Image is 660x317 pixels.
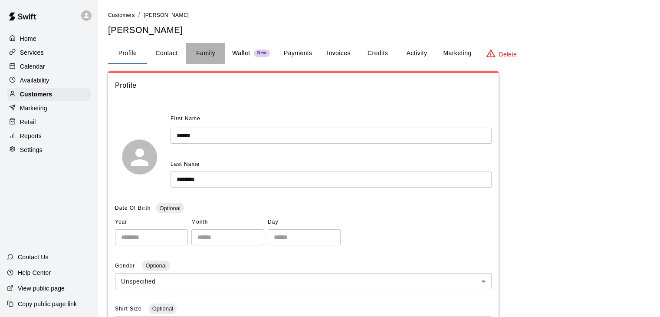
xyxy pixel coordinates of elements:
[20,104,47,112] p: Marketing
[436,43,478,64] button: Marketing
[144,12,189,18] span: [PERSON_NAME]
[108,43,650,64] div: basic tabs example
[115,215,188,229] span: Year
[115,80,492,91] span: Profile
[115,263,137,269] span: Gender
[115,205,151,211] span: Date Of Birth
[20,62,45,71] p: Calendar
[147,43,186,64] button: Contact
[108,43,147,64] button: Profile
[138,10,140,20] li: /
[397,43,436,64] button: Activity
[268,215,341,229] span: Day
[18,253,49,261] p: Contact Us
[20,132,42,140] p: Reports
[186,43,225,64] button: Family
[277,43,319,64] button: Payments
[18,300,77,308] p: Copy public page link
[7,116,91,129] a: Retail
[20,34,36,43] p: Home
[7,143,91,156] a: Settings
[499,50,517,59] p: Delete
[108,12,135,18] span: Customers
[20,145,43,154] p: Settings
[232,49,250,58] p: Wallet
[20,76,49,85] p: Availability
[108,11,135,18] a: Customers
[142,262,170,269] span: Optional
[7,129,91,142] a: Reports
[7,88,91,101] a: Customers
[108,10,650,20] nav: breadcrumb
[254,50,270,56] span: New
[7,32,91,45] a: Home
[149,305,177,312] span: Optional
[115,306,144,312] span: Shirt Size
[7,74,91,87] a: Availability
[20,48,44,57] p: Services
[156,205,184,211] span: Optional
[7,46,91,59] a: Services
[171,161,200,167] span: Last Name
[358,43,397,64] button: Credits
[20,118,36,126] p: Retail
[20,90,52,99] p: Customers
[108,24,650,36] h5: [PERSON_NAME]
[319,43,358,64] button: Invoices
[18,284,65,293] p: View public page
[171,112,200,126] span: First Name
[7,102,91,115] a: Marketing
[18,268,51,277] p: Help Center
[7,60,91,73] a: Calendar
[191,215,264,229] span: Month
[115,273,492,289] div: Unspecified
